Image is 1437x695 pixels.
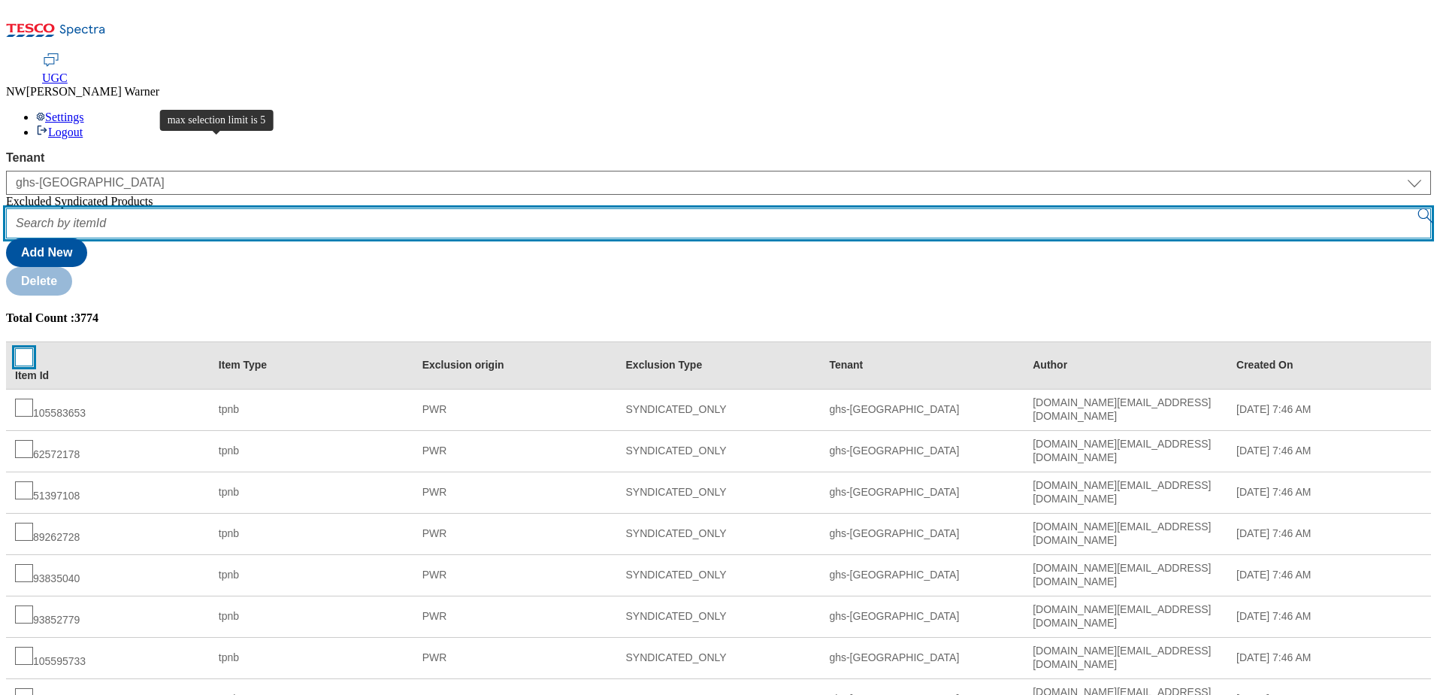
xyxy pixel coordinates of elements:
[15,523,201,545] div: 89262728
[42,53,68,85] a: UGC
[829,403,1015,417] div: ghs-[GEOGRAPHIC_DATA]
[219,610,404,624] div: tpnb
[626,403,812,417] div: SYNDICATED_ONLY
[829,651,1015,665] div: ghs-[GEOGRAPHIC_DATA]
[829,569,1015,582] div: ghs-[GEOGRAPHIC_DATA]
[42,71,68,84] span: UGC
[422,651,608,665] div: PWR
[1033,479,1218,505] div: [DOMAIN_NAME][EMAIL_ADDRESS][DOMAIN_NAME]
[1033,645,1218,671] div: [DOMAIN_NAME][EMAIL_ADDRESS][DOMAIN_NAME]
[1033,396,1218,423] div: [DOMAIN_NAME][EMAIL_ADDRESS][DOMAIN_NAME]
[1236,527,1422,541] div: [DATE] 7:46 AM
[626,486,812,499] div: SYNDICATED_ONLY
[6,85,26,98] span: NW
[15,399,201,420] div: 105583653
[422,527,608,541] div: PWR
[15,369,201,383] div: Item Id
[422,359,608,372] div: Exclusion origin
[219,527,404,541] div: tpnb
[626,651,812,665] div: SYNDICATED_ONLY
[219,486,404,499] div: tpnb
[1236,610,1422,624] div: [DATE] 7:46 AM
[1236,569,1422,582] div: [DATE] 7:46 AM
[15,564,201,586] div: 93835040
[1033,603,1218,630] div: [DOMAIN_NAME][EMAIL_ADDRESS][DOMAIN_NAME]
[422,486,608,499] div: PWR
[1033,438,1218,464] div: [DOMAIN_NAME][EMAIL_ADDRESS][DOMAIN_NAME]
[829,445,1015,458] div: ghs-[GEOGRAPHIC_DATA]
[829,610,1015,624] div: ghs-[GEOGRAPHIC_DATA]
[1236,651,1422,665] div: [DATE] 7:46 AM
[219,445,404,458] div: tpnb
[1236,403,1422,417] div: [DATE] 7:46 AM
[36,126,83,138] a: Logout
[219,651,404,665] div: tpnb
[829,486,1015,499] div: ghs-[GEOGRAPHIC_DATA]
[626,569,812,582] div: SYNDICATED_ONLY
[422,569,608,582] div: PWR
[1236,486,1422,499] div: [DATE] 7:46 AM
[626,359,812,372] div: Exclusion Type
[26,85,160,98] span: [PERSON_NAME] Warner
[422,403,608,417] div: PWR
[219,569,404,582] div: tpnb
[829,359,1015,372] div: Tenant
[6,151,1431,165] label: Tenant
[422,610,608,624] div: PWR
[1033,562,1218,588] div: [DOMAIN_NAME][EMAIL_ADDRESS][DOMAIN_NAME]
[15,481,201,503] div: 51397108
[626,610,812,624] div: SYNDICATED_ONLY
[829,527,1015,541] div: ghs-[GEOGRAPHIC_DATA]
[15,440,201,462] div: 62572178
[6,311,1431,325] h4: Total Count : 3774
[1033,359,1218,372] div: Author
[219,403,404,417] div: tpnb
[219,359,404,372] div: Item Type
[6,195,153,208] span: Excluded Syndicated Products
[626,445,812,458] div: SYNDICATED_ONLY
[422,445,608,458] div: PWR
[1236,445,1422,458] div: [DATE] 7:46 AM
[626,527,812,541] div: SYNDICATED_ONLY
[36,111,84,123] a: Settings
[6,267,72,296] button: Delete
[15,647,201,669] div: 105595733
[1236,359,1422,372] div: Created On
[6,208,1431,238] input: Search by itemId
[1033,520,1218,547] div: [DOMAIN_NAME][EMAIL_ADDRESS][DOMAIN_NAME]
[15,605,201,627] div: 93852779
[6,238,87,267] button: Add New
